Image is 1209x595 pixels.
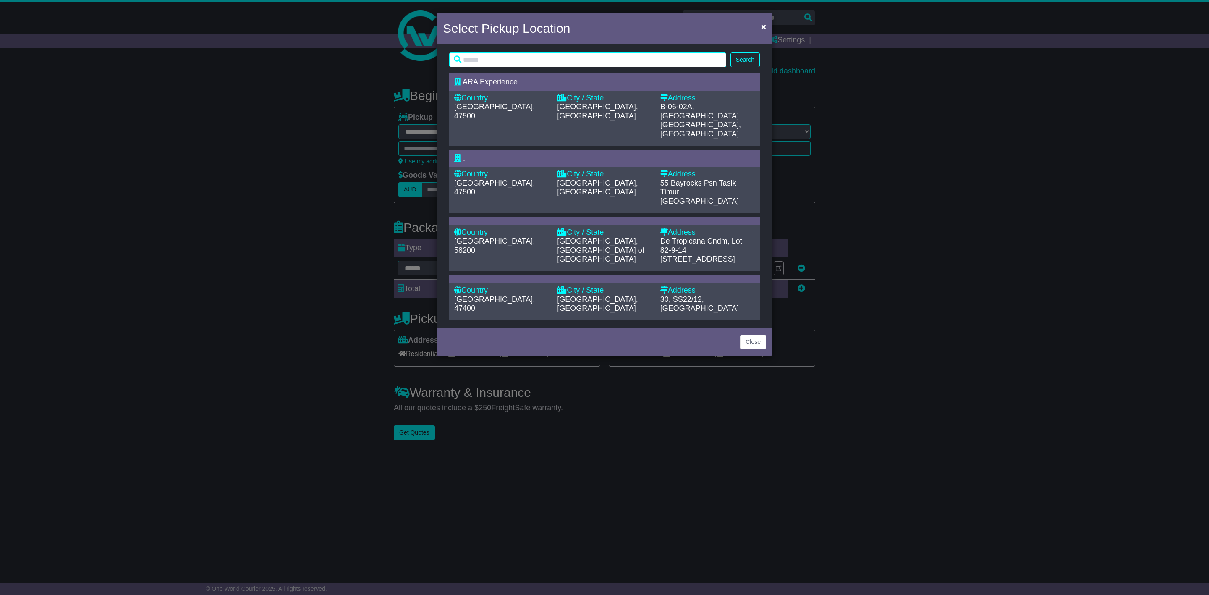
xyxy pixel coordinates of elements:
span: [GEOGRAPHIC_DATA], [GEOGRAPHIC_DATA] of [GEOGRAPHIC_DATA] [557,237,644,263]
span: De Tropicana Cndm, Lot 82-9-14 [660,237,742,254]
button: Close [740,335,766,349]
span: 55 Bayrocks Psn Tasik Timur [660,179,736,197]
span: . [463,154,465,163]
span: [STREET_ADDRESS] [660,255,735,263]
div: Address [660,286,755,295]
span: [GEOGRAPHIC_DATA], 47500 [454,102,535,120]
span: [GEOGRAPHIC_DATA], [GEOGRAPHIC_DATA] [660,121,741,138]
h4: Select Pickup Location [443,19,570,38]
span: [GEOGRAPHIC_DATA], [GEOGRAPHIC_DATA] [557,102,638,120]
div: Country [454,228,549,237]
div: City / State [557,228,652,237]
span: × [761,22,766,31]
div: Country [454,170,549,179]
div: Country [454,94,549,103]
span: [GEOGRAPHIC_DATA], 47500 [454,179,535,197]
span: B-06-02A, [GEOGRAPHIC_DATA] [660,102,739,120]
button: Close [757,18,770,35]
span: ARA Experience [463,78,518,86]
div: City / State [557,170,652,179]
button: Search [730,52,760,67]
span: [GEOGRAPHIC_DATA], 58200 [454,237,535,254]
div: City / State [557,286,652,295]
div: Country [454,286,549,295]
span: [GEOGRAPHIC_DATA], 47400 [454,295,535,313]
span: [GEOGRAPHIC_DATA], [GEOGRAPHIC_DATA] [557,295,638,313]
div: Address [660,170,755,179]
div: Address [660,94,755,103]
span: 30, SS22/12, [GEOGRAPHIC_DATA] [660,295,739,313]
span: [GEOGRAPHIC_DATA], [GEOGRAPHIC_DATA] [557,179,638,197]
div: City / State [557,94,652,103]
span: [GEOGRAPHIC_DATA] [660,197,739,205]
div: Address [660,228,755,237]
